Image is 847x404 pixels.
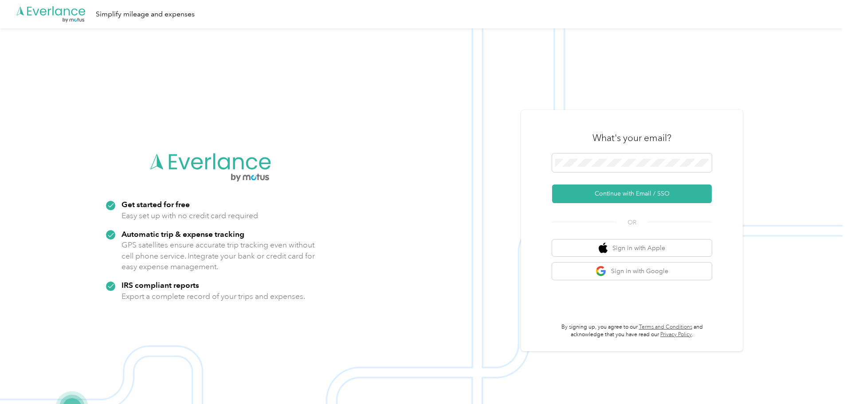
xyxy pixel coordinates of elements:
[552,184,712,203] button: Continue with Email / SSO
[552,323,712,339] p: By signing up, you agree to our and acknowledge that you have read our .
[639,324,692,330] a: Terms and Conditions
[616,218,647,227] span: OR
[599,243,608,254] img: apple logo
[552,239,712,257] button: apple logoSign in with Apple
[122,229,244,239] strong: Automatic trip & expense tracking
[122,291,305,302] p: Export a complete record of your trips and expenses.
[552,263,712,280] button: google logoSign in with Google
[660,331,692,338] a: Privacy Policy
[96,9,195,20] div: Simplify mileage and expenses
[122,280,199,290] strong: IRS compliant reports
[122,239,315,272] p: GPS satellites ensure accurate trip tracking even without cell phone service. Integrate your bank...
[122,210,258,221] p: Easy set up with no credit card required
[122,200,190,209] strong: Get started for free
[596,266,607,277] img: google logo
[592,132,671,144] h3: What's your email?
